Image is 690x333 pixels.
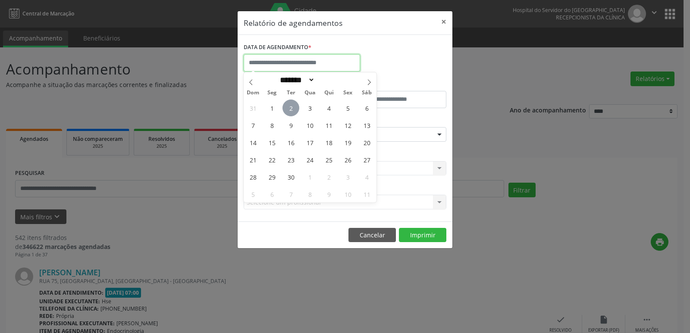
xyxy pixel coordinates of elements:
[301,151,318,168] span: Setembro 24, 2025
[282,186,299,202] span: Outubro 7, 2025
[282,90,301,96] span: Ter
[263,151,280,168] span: Setembro 22, 2025
[245,117,261,134] span: Setembro 7, 2025
[348,228,396,243] button: Cancelar
[263,90,282,96] span: Seg
[320,117,337,134] span: Setembro 11, 2025
[339,186,356,202] span: Outubro 10, 2025
[358,151,375,168] span: Setembro 27, 2025
[301,134,318,151] span: Setembro 17, 2025
[263,134,280,151] span: Setembro 15, 2025
[263,186,280,202] span: Outubro 6, 2025
[244,17,342,28] h5: Relatório de agendamentos
[301,186,318,202] span: Outubro 8, 2025
[339,100,356,116] span: Setembro 5, 2025
[358,100,375,116] span: Setembro 6, 2025
[358,90,376,96] span: Sáb
[282,168,299,185] span: Setembro 30, 2025
[245,168,261,185] span: Setembro 28, 2025
[245,186,261,202] span: Outubro 5, 2025
[358,186,375,202] span: Outubro 11, 2025
[320,168,337,185] span: Outubro 2, 2025
[315,75,343,84] input: Year
[339,90,358,96] span: Sex
[244,41,311,54] label: DATA DE AGENDAMENTO
[358,134,375,151] span: Setembro 20, 2025
[347,78,446,91] label: ATÉ
[320,151,337,168] span: Setembro 25, 2025
[263,168,280,185] span: Setembro 29, 2025
[399,228,446,243] button: Imprimir
[435,11,452,32] button: Close
[301,168,318,185] span: Outubro 1, 2025
[301,100,318,116] span: Setembro 3, 2025
[358,168,375,185] span: Outubro 4, 2025
[301,90,320,96] span: Qua
[282,151,299,168] span: Setembro 23, 2025
[282,100,299,116] span: Setembro 2, 2025
[320,134,337,151] span: Setembro 18, 2025
[339,151,356,168] span: Setembro 26, 2025
[358,117,375,134] span: Setembro 13, 2025
[282,117,299,134] span: Setembro 9, 2025
[245,100,261,116] span: Agosto 31, 2025
[320,90,339,96] span: Qui
[339,117,356,134] span: Setembro 12, 2025
[245,134,261,151] span: Setembro 14, 2025
[320,100,337,116] span: Setembro 4, 2025
[263,100,280,116] span: Setembro 1, 2025
[263,117,280,134] span: Setembro 8, 2025
[244,90,263,96] span: Dom
[301,117,318,134] span: Setembro 10, 2025
[277,75,315,84] select: Month
[282,134,299,151] span: Setembro 16, 2025
[320,186,337,202] span: Outubro 9, 2025
[339,168,356,185] span: Outubro 3, 2025
[339,134,356,151] span: Setembro 19, 2025
[245,151,261,168] span: Setembro 21, 2025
